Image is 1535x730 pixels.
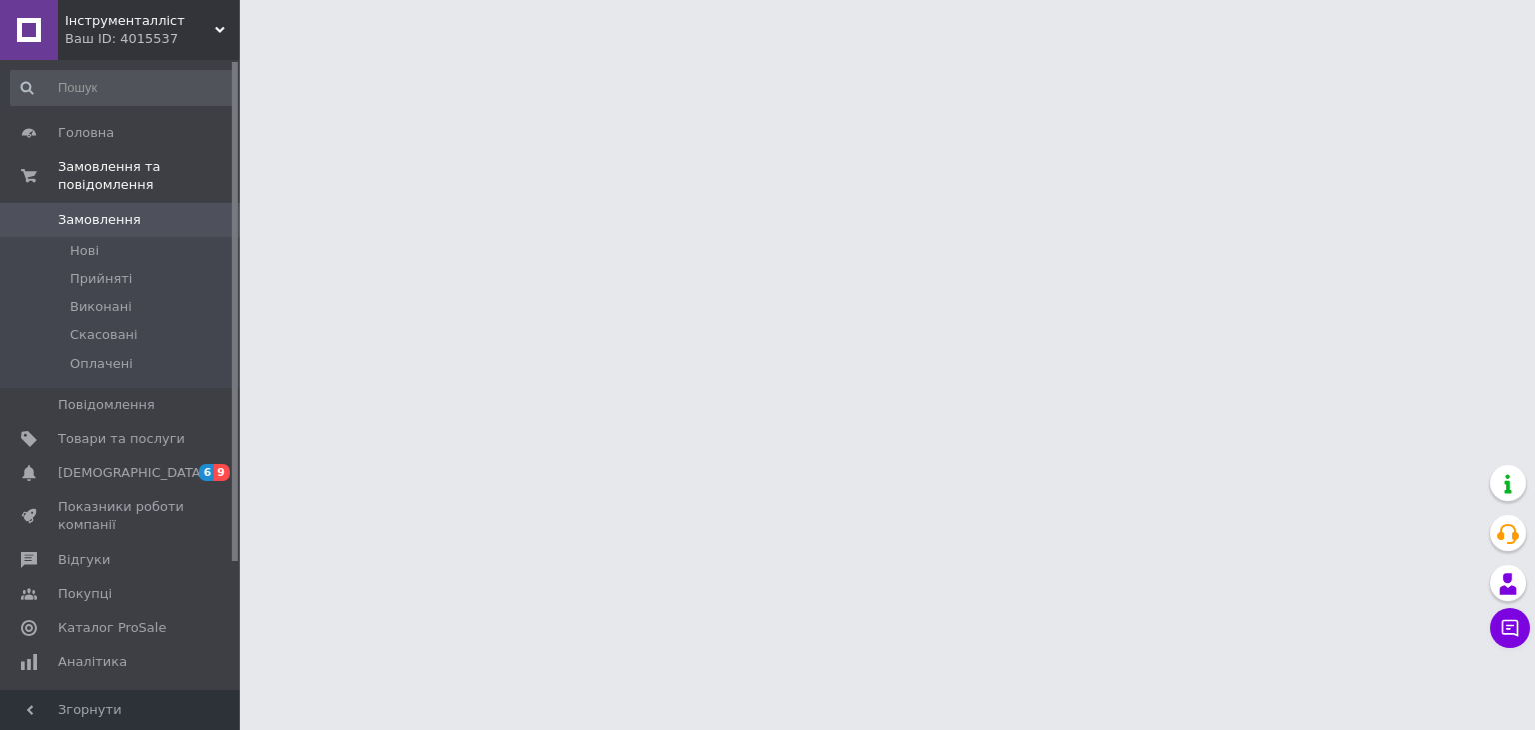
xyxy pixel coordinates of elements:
span: Аналітика [58,653,127,671]
span: Каталог ProSale [58,619,166,637]
input: Пошук [10,70,236,106]
span: Інструменталліст [65,12,215,30]
span: 6 [199,464,215,481]
div: Ваш ID: 4015537 [65,30,240,48]
span: Показники роботи компанії [58,498,185,534]
span: Покупці [58,585,112,603]
span: Скасовані [70,326,138,344]
span: Управління сайтом [58,687,185,723]
span: Виконані [70,298,132,316]
button: Чат з покупцем [1490,608,1530,648]
span: Головна [58,124,114,142]
span: Товари та послуги [58,430,185,448]
span: Оплачені [70,355,133,373]
span: Повідомлення [58,396,155,414]
span: Замовлення [58,211,141,229]
span: Замовлення та повідомлення [58,158,240,194]
span: Прийняті [70,270,132,288]
span: Відгуки [58,551,110,569]
span: [DEMOGRAPHIC_DATA] [58,464,206,482]
span: 9 [214,464,230,481]
span: Нові [70,242,99,260]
